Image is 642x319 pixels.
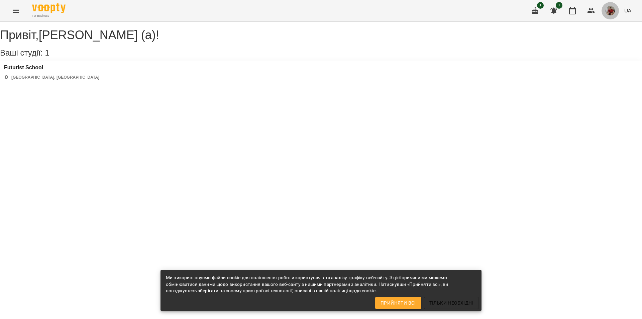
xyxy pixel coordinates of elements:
[32,14,66,18] span: For Business
[8,3,24,19] button: Menu
[606,6,615,15] img: 2f467ba34f6bcc94da8486c15015e9d3.jpg
[45,48,49,57] span: 1
[624,7,631,14] span: UA
[4,65,99,71] a: Futurist School
[11,75,99,80] p: [GEOGRAPHIC_DATA], [GEOGRAPHIC_DATA]
[622,4,634,17] button: UA
[556,2,562,9] span: 1
[32,3,66,13] img: Voopty Logo
[537,2,544,9] span: 1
